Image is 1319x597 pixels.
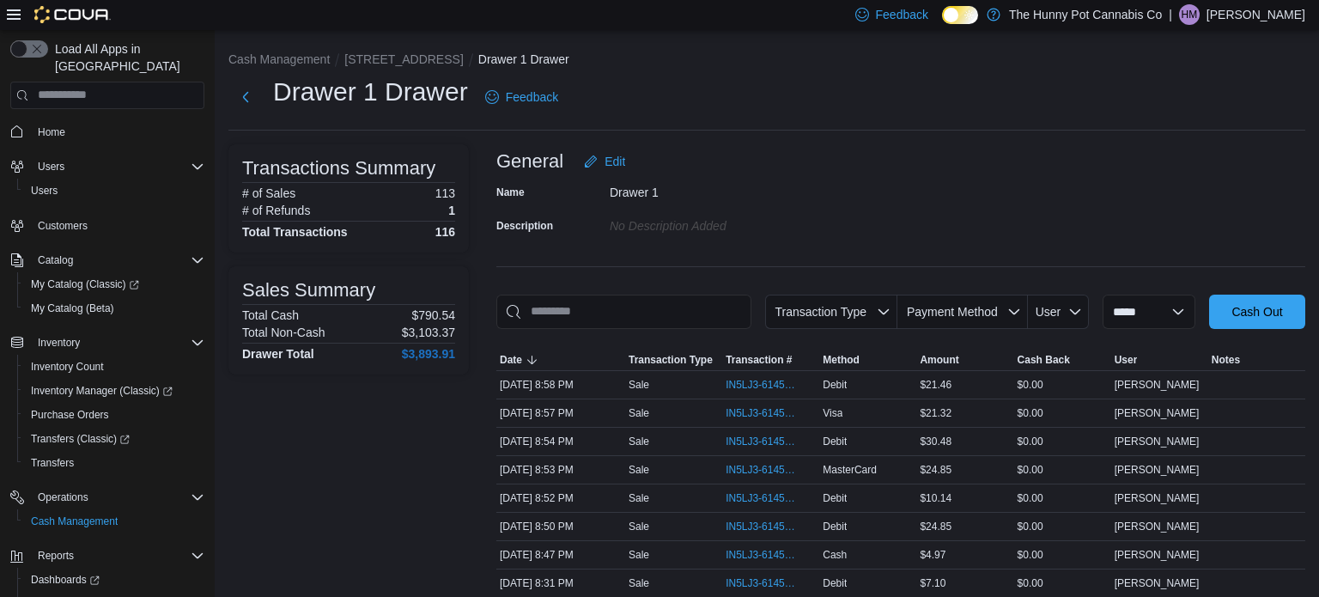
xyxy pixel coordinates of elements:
div: $0.00 [1014,403,1111,423]
p: Sale [629,406,649,420]
p: $790.54 [411,308,455,322]
h1: Drawer 1 Drawer [273,75,468,109]
div: [DATE] 8:47 PM [496,545,625,565]
span: My Catalog (Classic) [31,277,139,291]
span: Catalog [38,253,73,267]
span: Reports [31,545,204,566]
span: IN5LJ3-6145472 [726,576,799,590]
div: $0.00 [1014,460,1111,480]
span: IN5LJ3-6145697 [726,491,799,505]
span: Payment Method [907,305,998,319]
a: Home [31,122,72,143]
span: IN5LJ3-6145646 [726,548,799,562]
span: $7.10 [920,576,945,590]
span: Users [24,180,204,201]
span: Feedback [506,88,558,106]
span: Dashboards [24,570,204,590]
button: Inventory Count [17,355,211,379]
h6: # of Refunds [242,204,310,217]
button: Reports [31,545,81,566]
button: Date [496,350,625,370]
span: Inventory [31,332,204,353]
div: [DATE] 8:52 PM [496,488,625,509]
span: [PERSON_NAME] [1115,406,1200,420]
span: [PERSON_NAME] [1115,548,1200,562]
span: Cash Management [24,511,204,532]
button: My Catalog (Beta) [17,296,211,320]
div: $0.00 [1014,431,1111,452]
span: Date [500,353,522,367]
span: Users [31,156,204,177]
span: Cash Back [1018,353,1070,367]
button: Catalog [3,248,211,272]
a: Dashboards [24,570,106,590]
p: Sale [629,491,649,505]
button: Transaction Type [765,295,897,329]
button: Drawer 1 Drawer [478,52,569,66]
span: Cash Management [31,515,118,528]
span: Inventory [38,336,80,350]
span: My Catalog (Classic) [24,274,204,295]
h3: Sales Summary [242,280,375,301]
span: My Catalog (Beta) [24,298,204,319]
button: Inventory [31,332,87,353]
h3: General [496,151,563,172]
span: [PERSON_NAME] [1115,520,1200,533]
span: Transfers (Classic) [31,432,130,446]
p: [PERSON_NAME] [1207,4,1305,25]
button: IN5LJ3-6145762 [726,403,816,423]
button: Next [228,80,263,114]
span: Users [38,160,64,174]
div: Drawer 1 [610,179,840,199]
button: User [1111,350,1208,370]
span: Cash Out [1231,303,1282,320]
button: Payment Method [897,295,1028,329]
button: Cash Back [1014,350,1111,370]
span: Operations [31,487,204,508]
span: Debit [823,435,847,448]
a: Dashboards [17,568,211,592]
a: Customers [31,216,94,236]
button: IN5LJ3-6145777 [726,375,816,395]
button: Transfers [17,451,211,475]
span: Feedback [876,6,928,23]
span: Inventory Manager (Classic) [31,384,173,398]
span: $10.14 [920,491,951,505]
p: Sale [629,463,649,477]
div: Hector Molina [1179,4,1200,25]
span: IN5LJ3-6145682 [726,520,799,533]
button: Operations [3,485,211,509]
span: Debit [823,378,847,392]
h4: $3,893.91 [402,347,455,361]
p: | [1169,4,1172,25]
span: Cash [823,548,847,562]
div: [DATE] 8:58 PM [496,375,625,395]
a: My Catalog (Classic) [24,274,146,295]
span: Dashboards [31,573,100,587]
button: User [1028,295,1089,329]
span: IN5LJ3-6145712 [726,463,799,477]
span: Operations [38,490,88,504]
span: Inventory Count [24,356,204,377]
span: $24.85 [920,463,951,477]
span: Customers [38,219,88,233]
span: MasterCard [823,463,877,477]
button: IN5LJ3-6145697 [726,488,816,509]
span: $21.32 [920,406,951,420]
a: My Catalog (Beta) [24,298,121,319]
span: Users [31,184,58,198]
h6: Total Non-Cash [242,326,325,339]
span: Edit [605,153,625,170]
div: [DATE] 8:53 PM [496,460,625,480]
span: Transfers [31,456,74,470]
h4: 116 [435,225,455,239]
input: Dark Mode [942,6,978,24]
p: Sale [629,435,649,448]
span: Inventory Count [31,360,104,374]
label: Name [496,186,525,199]
span: IN5LJ3-6145732 [726,435,799,448]
span: Method [823,353,860,367]
button: IN5LJ3-6145682 [726,516,816,537]
span: Visa [823,406,842,420]
button: Reports [3,544,211,568]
